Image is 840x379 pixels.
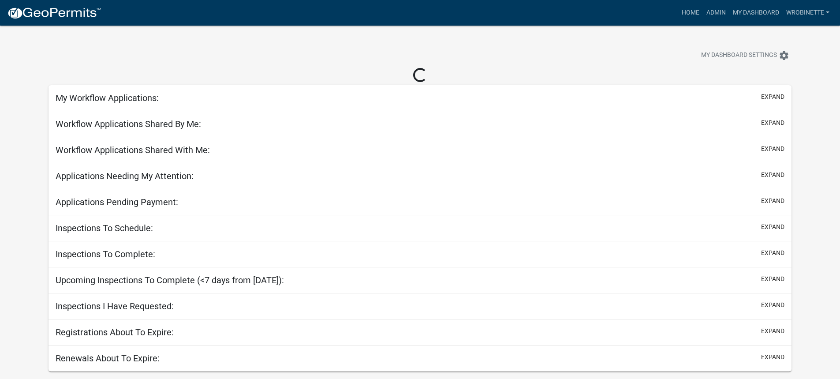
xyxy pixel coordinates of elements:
button: expand [761,92,784,101]
h5: Workflow Applications Shared By Me: [56,119,201,129]
button: expand [761,353,784,362]
a: Home [678,4,703,21]
h5: Workflow Applications Shared With Me: [56,145,210,155]
h5: Upcoming Inspections To Complete (<7 days from [DATE]): [56,275,284,285]
button: expand [761,170,784,180]
a: Admin [703,4,729,21]
h5: Inspections To Complete: [56,249,155,259]
h5: Applications Pending Payment: [56,197,178,207]
h5: Renewals About To Expire: [56,353,160,364]
button: expand [761,196,784,206]
button: expand [761,300,784,310]
span: My Dashboard Settings [701,50,777,61]
h5: Inspections To Schedule: [56,223,153,233]
h5: Registrations About To Expire: [56,327,174,338]
a: My Dashboard [729,4,783,21]
button: expand [761,118,784,128]
button: My Dashboard Settingssettings [694,47,796,64]
button: expand [761,248,784,258]
h5: Inspections I Have Requested: [56,301,174,311]
h5: My Workflow Applications: [56,93,159,103]
button: expand [761,144,784,154]
button: expand [761,326,784,336]
i: settings [779,50,789,61]
button: expand [761,274,784,284]
h5: Applications Needing My Attention: [56,171,194,181]
button: expand [761,222,784,232]
a: wrobinette [783,4,833,21]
